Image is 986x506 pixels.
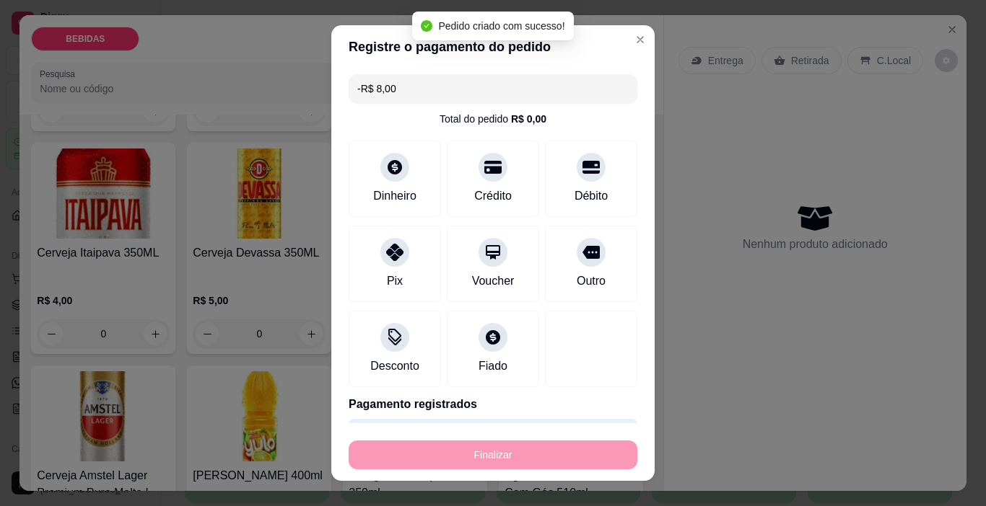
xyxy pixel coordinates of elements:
[577,272,606,290] div: Outro
[511,112,546,126] div: R$ 0,00
[331,25,655,68] header: Registre o pagamento do pedido
[421,20,432,32] span: check-circle
[440,112,546,126] div: Total do pedido
[370,358,419,375] div: Desconto
[479,358,507,375] div: Fiado
[472,272,515,290] div: Voucher
[387,272,403,290] div: Pix
[373,187,416,205] div: Dinheiro
[438,20,564,32] span: Pedido criado com sucesso!
[629,28,652,51] button: Close
[575,187,608,205] div: Débito
[474,187,512,205] div: Crédito
[349,396,637,413] p: Pagamento registrados
[357,74,629,103] input: Ex.: hambúrguer de cordeiro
